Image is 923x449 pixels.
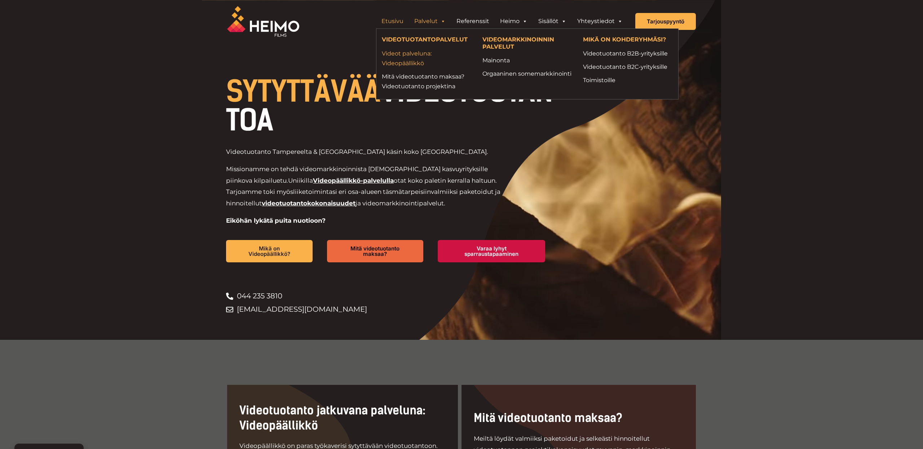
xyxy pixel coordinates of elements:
h4: VIDEOTUOTANTOPALVELUT [382,36,472,45]
span: [EMAIL_ADDRESS][DOMAIN_NAME] [235,303,367,316]
a: Videopäällikkö-palvelulla [313,177,394,184]
a: Varaa lyhyt sparraustapaaminen [438,240,545,262]
aside: Header Widget 1 [372,14,632,28]
a: Videot palveluna: Videopäällikkö [382,49,472,68]
h4: VIDEOMARKKINOINNIN PALVELUT [482,36,572,52]
span: valmiiksi paketoidut ja hinnoitellut [226,188,500,207]
a: Videotuotanto B2B-yrityksille [583,49,673,58]
img: Heimo Filmsin logo [227,6,299,37]
h2: Videotuotanto jatkuvana palveluna: Videopäällikkö [239,403,446,433]
a: videotuotantokokonaisuudet [262,200,355,207]
a: Heimo [495,14,533,28]
span: Mikä on Videopäällikkö? [238,246,301,257]
a: Tarjouspyyntö [635,13,696,30]
span: Uniikilla [288,177,313,184]
a: Orgaaninen somemarkkinointi [482,69,572,79]
span: Varaa lyhyt sparraustapaaminen [449,246,534,257]
a: Mainonta [482,55,572,65]
span: SYTYTTÄVÄÄ [226,74,380,109]
p: Videotuotanto Tampereelta & [GEOGRAPHIC_DATA] käsin koko [GEOGRAPHIC_DATA]. [226,146,511,158]
h4: MIKÄ ON KOHDERYHMÄSI? [583,36,673,45]
a: Sisällöt [533,14,572,28]
span: Mitä videotuotanto maksaa? [339,246,412,257]
span: ja videomarkkinointipalvelut. [355,200,445,207]
h1: VIDEOTUOTANTOA [226,77,560,135]
a: Etusivu [376,14,409,28]
a: 044 235 3810 [226,289,560,303]
a: Mitä videotuotanto maksaa? [327,240,423,262]
strong: Eiköhän lykätä puita nuotioon? [226,217,326,224]
a: Mitä videotuotanto maksaa?Videotuotanto projektina [382,72,472,91]
span: liiketoimintasi eri osa-alueen täsmätarpeisiin [293,188,431,195]
p: Missionamme on tehdä videomarkkinoinnista [DEMOGRAPHIC_DATA] kasvuyrityksille piinkova kilpailuetu. [226,164,511,209]
a: Toimistoille [583,75,673,85]
a: Yhteystiedot [572,14,628,28]
a: Palvelut [409,14,451,28]
a: Referenssit [451,14,495,28]
span: 044 235 3810 [235,289,282,303]
a: [EMAIL_ADDRESS][DOMAIN_NAME] [226,303,560,316]
a: Mikä on Videopäällikkö? [226,240,313,262]
h2: Mitä videotuotanto maksaa? [474,411,684,426]
a: Videotuotanto B2C-yrityksille [583,62,673,72]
